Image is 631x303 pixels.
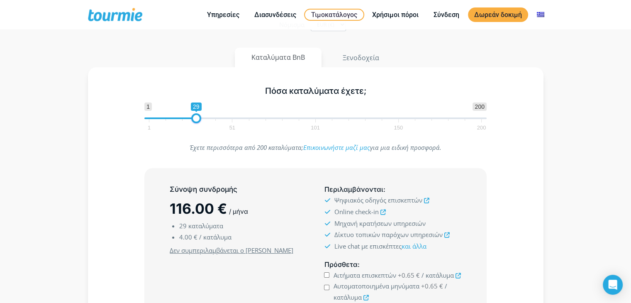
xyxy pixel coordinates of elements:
span: 200 [476,126,487,130]
span: Ψηφιακός οδηγός επισκεπτών [334,196,422,204]
h5: : [324,184,461,195]
a: Τιμοκατάλογος [304,9,364,21]
span: 200 [473,103,486,111]
div: Open Intercom Messenger [603,275,623,295]
span: 29 [179,222,187,230]
button: Καταλύματα BnB [235,48,322,67]
span: / κατάλυμα [199,233,231,241]
span: Online check-in [334,208,378,216]
span: +0.65 € [421,282,443,290]
p: Έχετε περισσότερα από 200 καταλύματα; για μια ειδική προσφορά. [144,142,487,153]
h5: Πόσα καταλύματα έχετε; [144,86,487,96]
span: καταλύματα [188,222,223,230]
span: Περιλαμβάνονται [324,185,383,193]
span: / μήνα [229,208,248,215]
a: Διασυνδέσεις [248,10,302,20]
span: 150 [392,126,404,130]
span: Δίκτυο τοπικών παρόχων υπηρεσιών [334,230,442,239]
span: Αιτήματα επισκεπτών [334,271,396,279]
span: 101 [309,126,321,130]
a: Επικοινωνήστε μαζί μας [303,143,370,151]
span: +0.65 € [398,271,420,279]
u: Δεν συμπεριλαμβάνεται ο [PERSON_NAME] [170,246,293,254]
span: 116.00 € [170,200,227,217]
span: 51 [228,126,236,130]
span: Μηχανή κρατήσεων υπηρεσιών [334,219,425,227]
span: 29 [191,103,202,111]
button: Ξενοδοχεία [326,48,396,68]
a: Χρήσιμοι πόροι [366,10,425,20]
h5: Σύνοψη συνδρομής [170,184,307,195]
span: Αυτοματοποιημένα μηνύματα [334,282,419,290]
span: 1 [146,126,152,130]
a: Δωρεάν δοκιμή [468,7,528,22]
a: και άλλα [401,242,426,250]
h5: : [324,259,461,270]
a: Σύνδεση [427,10,465,20]
span: 4.00 € [179,233,197,241]
span: Live chat με επισκέπτες [334,242,426,250]
span: Πρόσθετα [324,260,357,269]
a: Υπηρεσίες [201,10,246,20]
span: / κατάλυμα [421,271,454,279]
span: 1 [144,103,152,111]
